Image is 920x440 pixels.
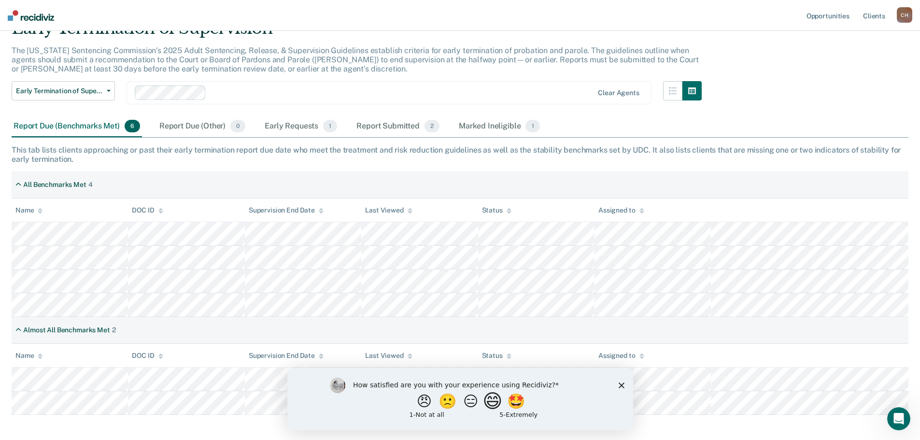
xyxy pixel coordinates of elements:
div: Early Termination of Supervision [12,18,702,46]
div: Early Requests1 [263,116,339,137]
span: Early Termination of Supervision [16,87,103,95]
div: Clear agents [598,89,639,97]
div: DOC ID [132,352,163,360]
div: DOC ID [132,206,163,214]
div: Marked Ineligible1 [457,116,542,137]
div: This tab lists clients approaching or past their early termination report due date who meet the t... [12,145,908,164]
div: Assigned to [598,352,644,360]
iframe: Survey by Kim from Recidiviz [287,368,633,430]
div: Almost All Benchmarks Met2 [12,322,120,338]
iframe: Intercom live chat [887,407,910,430]
div: Supervision End Date [249,352,324,360]
span: 6 [125,120,140,132]
div: Name [15,352,42,360]
button: Early Termination of Supervision [12,81,115,100]
div: Report Due (Benchmarks Met)6 [12,116,142,137]
div: Status [482,352,511,360]
span: 2 [425,120,439,132]
div: All Benchmarks Met [23,181,86,189]
div: 2 [112,326,116,334]
span: 0 [230,120,245,132]
button: CH [897,7,912,23]
div: Report Due (Other)0 [157,116,247,137]
div: Last Viewed [365,206,412,214]
img: Recidiviz [8,10,54,21]
div: Almost All Benchmarks Met [23,326,110,334]
div: Supervision End Date [249,206,324,214]
p: The [US_STATE] Sentencing Commission’s 2025 Adult Sentencing, Release, & Supervision Guidelines e... [12,46,699,73]
span: 1 [323,120,337,132]
div: Status [482,206,511,214]
div: C H [897,7,912,23]
div: Name [15,206,42,214]
div: 4 [88,181,93,189]
div: Report Submitted2 [354,116,441,137]
div: All Benchmarks Met4 [12,177,97,193]
span: 1 [525,120,539,132]
div: Last Viewed [365,352,412,360]
div: Assigned to [598,206,644,214]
